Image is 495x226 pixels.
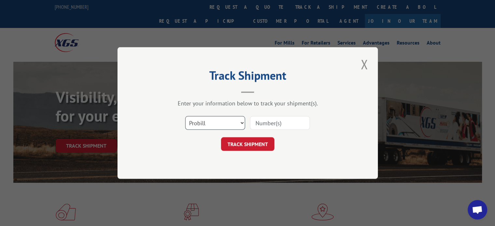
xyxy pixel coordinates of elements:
[150,71,345,83] h2: Track Shipment
[468,200,487,219] a: Open chat
[221,137,274,151] button: TRACK SHIPMENT
[250,116,310,130] input: Number(s)
[150,100,345,107] div: Enter your information below to track your shipment(s).
[359,55,370,73] button: Close modal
